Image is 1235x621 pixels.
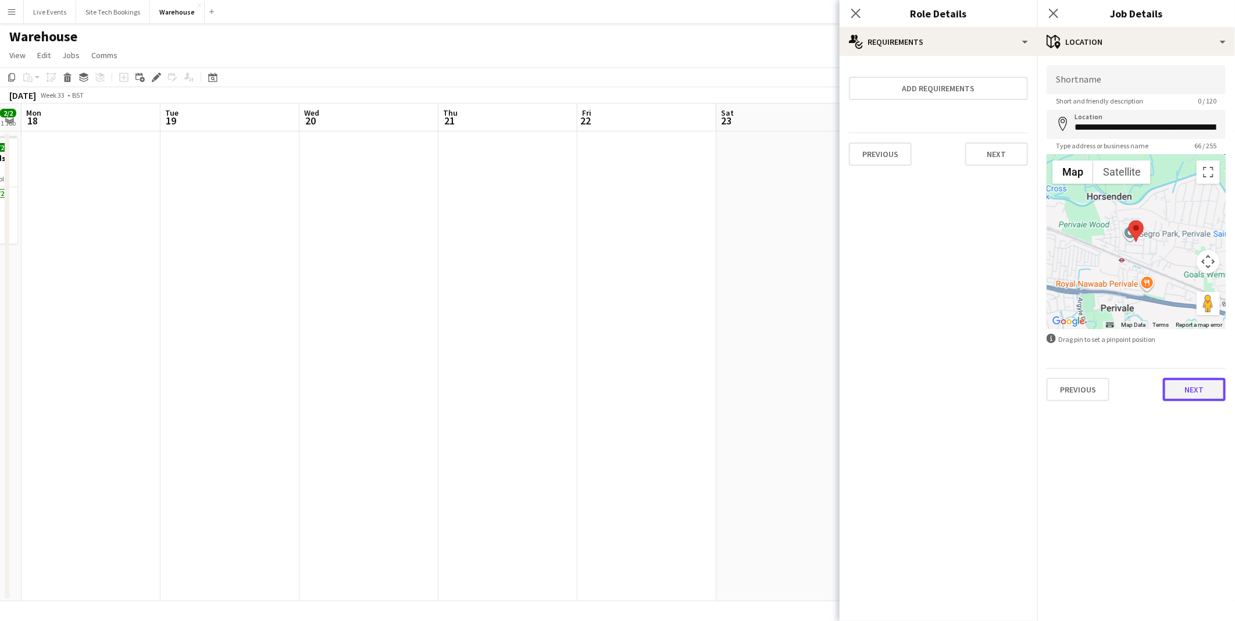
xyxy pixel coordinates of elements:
span: Short and friendly description [1047,97,1152,105]
a: Comms [87,48,122,63]
button: Warehouse [150,1,205,23]
span: Week 33 [38,91,67,99]
span: 20 [302,114,319,127]
a: Terms [1152,322,1169,328]
div: 1 Job [1,119,16,127]
button: Live Events [24,1,76,23]
div: [DATE] [9,90,36,101]
span: View [9,50,26,60]
h1: Warehouse [9,28,77,45]
button: Map Data [1121,321,1145,329]
span: Jobs [62,50,80,60]
a: Open this area in Google Maps (opens a new window) [1050,314,1088,329]
span: Comms [91,50,117,60]
button: Next [1163,378,1226,401]
div: Drag pin to set a pinpoint position [1047,334,1226,345]
span: Type address or business name [1047,141,1158,150]
span: Wed [304,108,319,118]
span: 66 / 255 [1185,141,1226,150]
div: Location [1037,28,1235,56]
button: Toggle fullscreen view [1197,160,1220,184]
button: Keyboard shortcuts [1106,321,1114,329]
button: Drag Pegman onto the map to open Street View [1197,292,1220,315]
button: Show street map [1052,160,1093,184]
h3: Role Details [840,6,1037,21]
div: Requirements [840,28,1037,56]
span: Thu [443,108,458,118]
button: Map camera controls [1197,250,1220,273]
span: 0 / 120 [1188,97,1226,105]
span: 23 [719,114,734,127]
span: Edit [37,50,51,60]
a: Jobs [58,48,84,63]
button: Next [965,142,1028,166]
button: Previous [849,142,912,166]
span: Fri [582,108,591,118]
a: Report a map error [1176,322,1222,328]
button: Previous [1047,378,1109,401]
img: Google [1050,314,1088,329]
span: 19 [163,114,179,127]
button: Site Tech Bookings [76,1,150,23]
a: Edit [33,48,55,63]
a: View [5,48,30,63]
span: 22 [580,114,591,127]
span: Sat [721,108,734,118]
button: Add requirements [849,77,1028,100]
h3: Job Details [1037,6,1235,21]
div: BST [72,91,84,99]
span: Mon [26,108,41,118]
span: Tue [165,108,179,118]
span: 18 [24,114,41,127]
button: Show satellite imagery [1093,160,1151,184]
span: 21 [441,114,458,127]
